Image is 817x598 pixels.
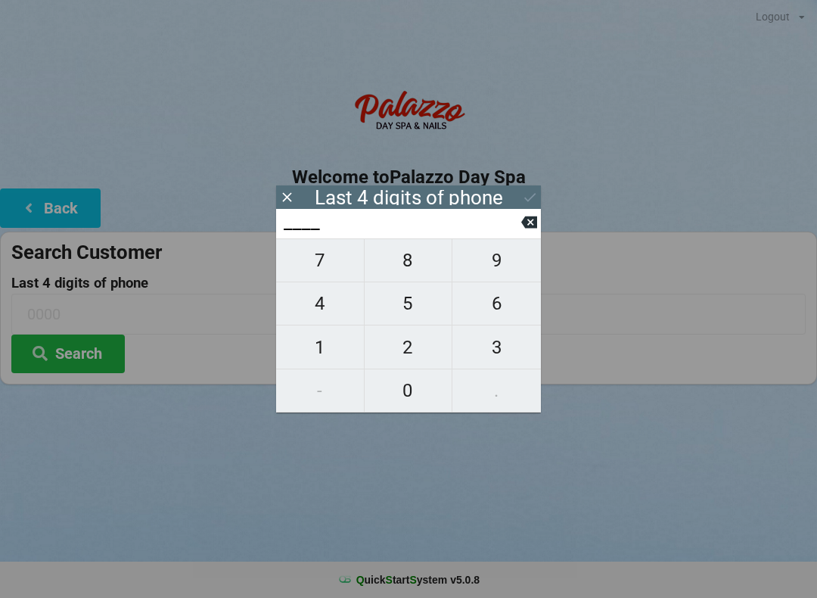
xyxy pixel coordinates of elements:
span: 7 [276,244,364,276]
button: 6 [452,282,541,325]
span: 5 [365,288,452,319]
span: 3 [452,332,541,363]
button: 0 [365,369,453,413]
button: 5 [365,282,453,325]
button: 1 [276,325,365,369]
div: Last 4 digits of phone [315,190,503,205]
span: 6 [452,288,541,319]
span: 4 [276,288,364,319]
button: 3 [452,325,541,369]
button: 2 [365,325,453,369]
button: 9 [452,238,541,282]
span: 2 [365,332,452,363]
span: 9 [452,244,541,276]
span: 1 [276,332,364,363]
button: 4 [276,282,365,325]
button: 8 [365,238,453,282]
span: 8 [365,244,452,276]
span: 0 [365,375,452,406]
button: 7 [276,238,365,282]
